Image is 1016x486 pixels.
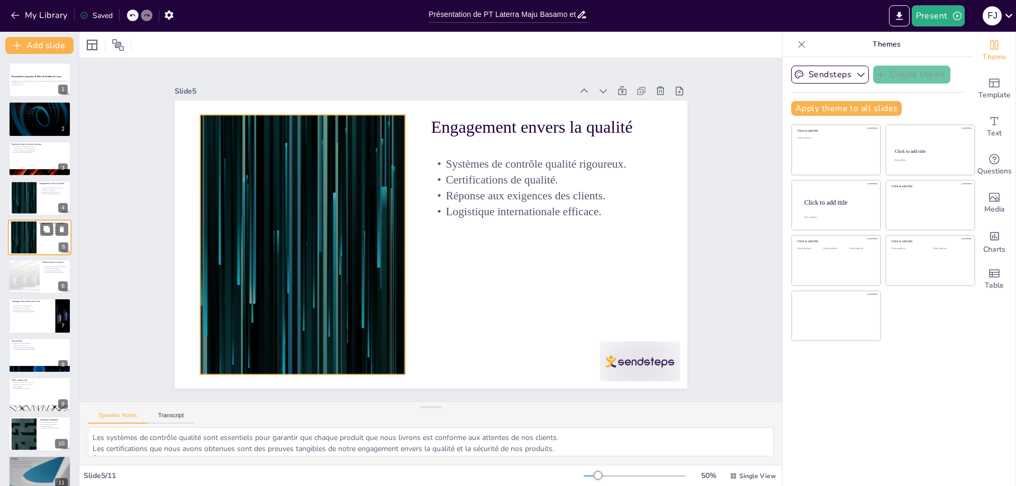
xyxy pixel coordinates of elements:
p: Engagement envers la qualité [40,182,68,185]
div: Add text boxes [973,108,1015,146]
p: Service local personnalisé. [43,268,68,270]
p: Réactivité aux besoins des clients. [12,309,52,311]
button: Export to PowerPoint [889,5,910,26]
p: Expérience dans le secteur du cacao [12,143,68,146]
p: Engagement envers la qualité et le service. [12,110,68,112]
div: 4 [8,180,71,215]
input: Insert title [429,7,576,22]
div: 7 [8,298,71,333]
span: Questions [977,166,1012,177]
p: Flexibilité dans les livraisons. [12,388,68,390]
div: 6 [8,259,71,294]
p: Réseau solide pour la distribution. [12,151,68,153]
div: Click to add title [892,240,967,243]
p: Certifications de qualité. [40,189,68,191]
p: Contactez notre bureau en [GEOGRAPHIC_DATA]. [12,460,68,462]
div: Click to add title [892,185,967,188]
p: Certifications de qualité. [40,228,68,231]
div: 2 [58,124,68,134]
p: Présentation de PT Laterra [PERSON_NAME], représentant exclusif en Magreb, et de notre gamme de p... [12,80,68,84]
div: Click to add text [894,159,965,161]
p: Themes [810,32,963,57]
button: Create theme [873,66,950,84]
div: Click to add title [797,129,873,133]
div: 50 % [696,471,721,481]
p: Logistique efficace pour la distribution. [12,148,68,150]
div: 7 [58,321,68,331]
div: Add images, graphics, shapes or video [973,184,1015,222]
p: Produits en poudre, manteca et licor. [12,382,68,384]
div: 5 [59,242,68,252]
button: Apply theme to all slides [791,101,902,116]
button: Delete Slide [56,223,68,235]
p: Contact [12,457,68,461]
span: Template [978,89,1011,101]
div: 9 [58,399,68,409]
p: Catégories de cacao en poudre. [12,342,68,344]
div: 6 [58,281,68,291]
div: Add ready made slides [973,70,1015,108]
div: 2 [8,102,71,136]
span: Text [987,127,1002,139]
p: Logistique internationale efficace. [40,193,68,195]
p: PT Laterra Maju Basamo a une solide expérience internationale. [12,108,68,111]
p: Logistique internationale efficace. [431,204,661,219]
div: 10 [8,416,71,451]
p: Réponse aux exigences des clients. [431,188,661,204]
p: Qualité premium des produits. [40,421,68,423]
p: Relations solides avec les partenaires. [12,112,68,114]
span: Theme [982,51,1006,63]
div: Click to add title [895,149,965,154]
div: 1 [8,62,71,97]
p: Options de livraison LCL et FCL. [12,383,68,386]
p: Compréhension du marché local. [43,270,68,272]
button: Speaker Notes [88,412,148,424]
div: 3 [8,141,71,176]
div: Click to add text [797,137,873,140]
div: Click to add text [933,247,966,250]
p: Réponse aux exigences des clients. [40,191,68,193]
div: Click to add body [804,216,871,218]
p: Expertise dans la production de cacao. [12,145,68,148]
div: Click to add text [823,247,847,250]
div: 8 [8,338,71,373]
div: Get real-time input from your audience [973,146,1015,184]
div: Add a table [973,260,1015,298]
p: Systèmes de contrôle qualité rigoureux. [40,226,68,228]
p: Équipe de professionnels expérimentés. [12,150,68,152]
button: Add slide [5,37,74,54]
p: PT Laterra Maju Basamo est une entreprise indonésienne spécialisée dans le cacao. [12,106,68,108]
button: My Library [8,7,72,24]
div: 10 [55,439,68,448]
div: Layout [84,36,101,53]
div: Click to add text [849,247,873,250]
p: Engagement envers la qualité [40,221,68,224]
p: Établissement de la confiance. [12,307,52,309]
div: 4 [58,203,68,213]
button: Duplicate Slide [40,223,53,235]
p: Offre commerciale [12,379,68,382]
div: 5 [8,219,71,255]
span: Table [985,280,1004,291]
p: Réponse aux exigences des clients. [40,230,68,232]
p: Discussion sur projets spécifiques. [12,466,68,468]
div: Click to add text [797,247,821,250]
p: Représentation exclusive [43,261,68,264]
p: Nos produits [12,340,68,343]
p: Systèmes de contrôle qualité rigoureux. [40,187,68,189]
p: Collaboration avec les partenaires. [43,272,68,274]
button: Present [912,5,965,26]
div: F J [983,6,1002,25]
p: Certifications de qualité. [431,172,661,188]
div: Add charts and graphs [973,222,1015,260]
button: Transcript [148,412,195,424]
span: Position [112,39,124,51]
strong: Présentation Corporative & Offre de Produits de Cacao [12,75,61,77]
p: Fiabilité logistique. [40,425,68,427]
p: Représentation exclusive en trois pays. [43,266,68,268]
p: Facilitation de la communication. [12,305,52,307]
p: Engagement envers la qualité [431,115,661,139]
textarea: Les systèmes de contrôle qualité sont essentiels pour garantir que chaque produit que nous livron... [88,427,774,456]
div: Click to add title [804,198,872,206]
div: Click to add title [797,240,873,243]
